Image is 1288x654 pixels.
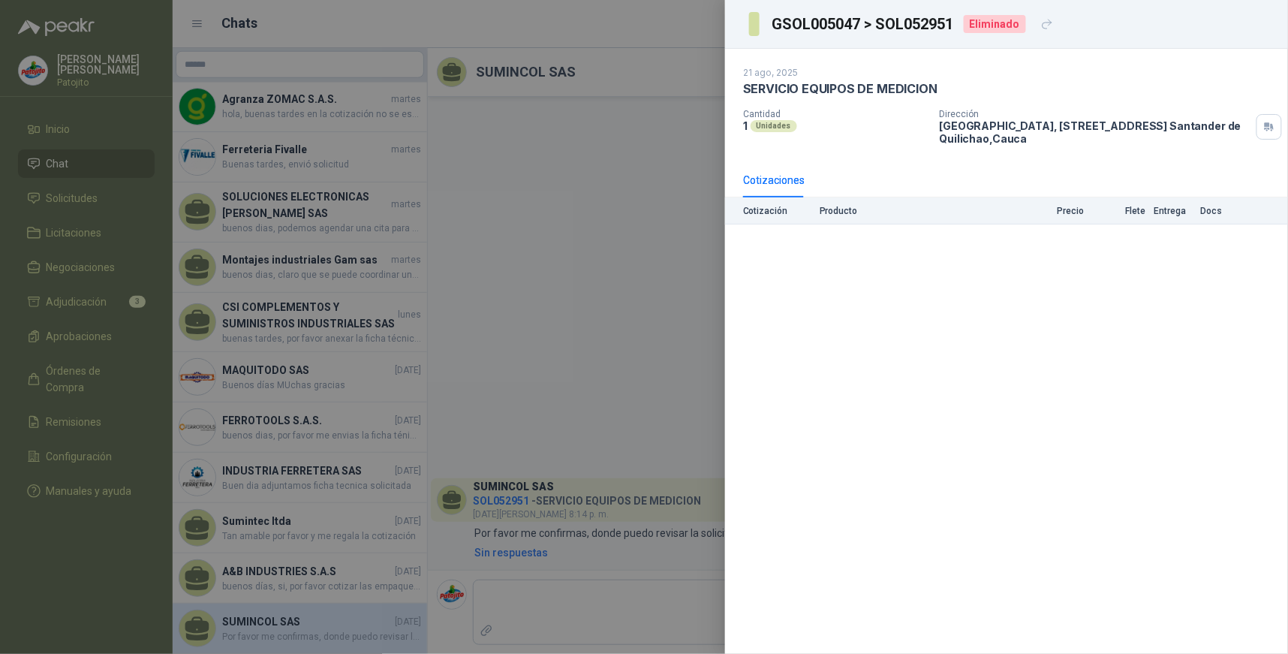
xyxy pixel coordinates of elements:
[743,172,805,188] div: Cotizaciones
[1009,206,1084,216] p: Precio
[751,120,797,132] div: Unidades
[1154,206,1192,216] p: Entrega
[964,15,1026,33] div: Eliminado
[1093,206,1145,216] p: Flete
[743,206,811,216] p: Cotización
[940,109,1250,119] p: Dirección
[743,119,748,132] p: 1
[1201,206,1231,216] p: Docs
[743,67,798,78] p: 21 ago, 2025
[820,206,1000,216] p: Producto
[743,81,937,97] p: SERVICIO EQUIPOS DE MEDICION
[772,17,955,32] h3: GSOL005047 > SOL052951
[940,119,1250,145] p: [GEOGRAPHIC_DATA], [STREET_ADDRESS] Santander de Quilichao , Cauca
[743,109,928,119] p: Cantidad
